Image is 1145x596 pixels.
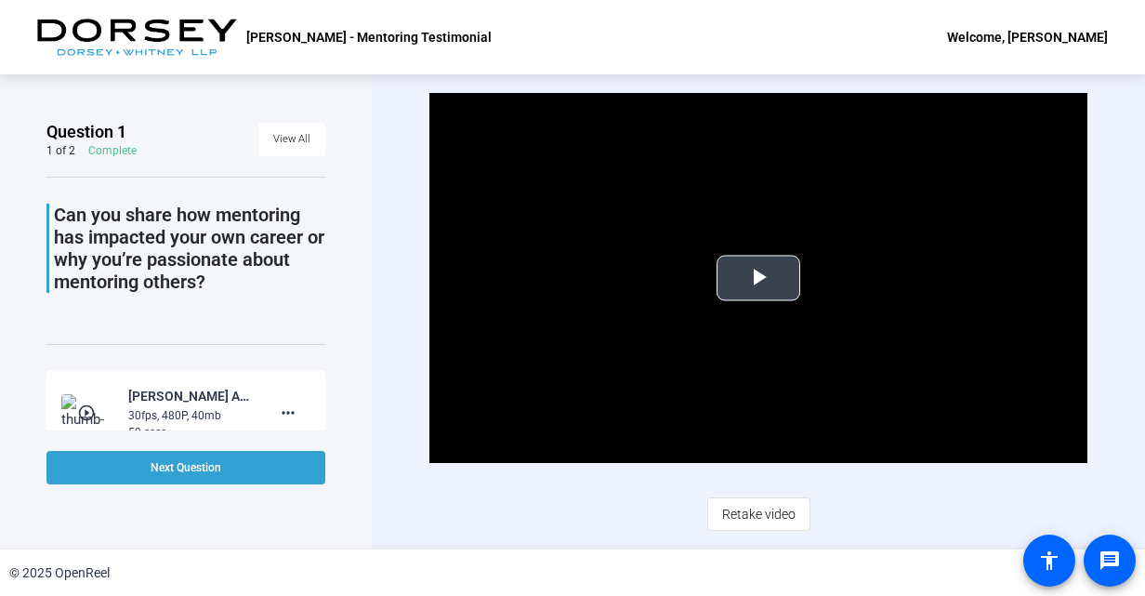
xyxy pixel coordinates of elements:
button: Next Question [46,451,325,484]
mat-icon: more_horiz [277,402,299,424]
span: Next Question [151,461,221,474]
mat-icon: play_circle_outline [77,404,99,422]
span: Retake video [722,497,796,532]
span: Question 1 [46,121,126,143]
div: Video Player [429,93,1086,463]
div: [PERSON_NAME] Advisor Program - Mentoring Testi-[PERSON_NAME] - Mentoring Testimonial-17603693263... [128,385,253,407]
p: Can you share how mentoring has impacted your own career or why you’re passionate about mentoring... [54,204,325,293]
p: [PERSON_NAME] - Mentoring Testimonial [246,26,492,48]
mat-icon: message [1099,550,1121,572]
button: View All [258,123,325,156]
div: 1 of 2 [46,143,75,158]
div: Complete [88,143,137,158]
div: © 2025 OpenReel [9,563,110,583]
div: Welcome, [PERSON_NAME] [947,26,1108,48]
mat-icon: accessibility [1038,550,1060,572]
span: View All [273,126,310,153]
button: Retake video [707,497,810,531]
img: thumb-nail [61,394,116,431]
img: OpenReel logo [37,19,237,56]
div: 59 secs [128,424,253,441]
div: 30fps, 480P, 40mb [128,407,253,424]
button: Play Video [717,255,800,300]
